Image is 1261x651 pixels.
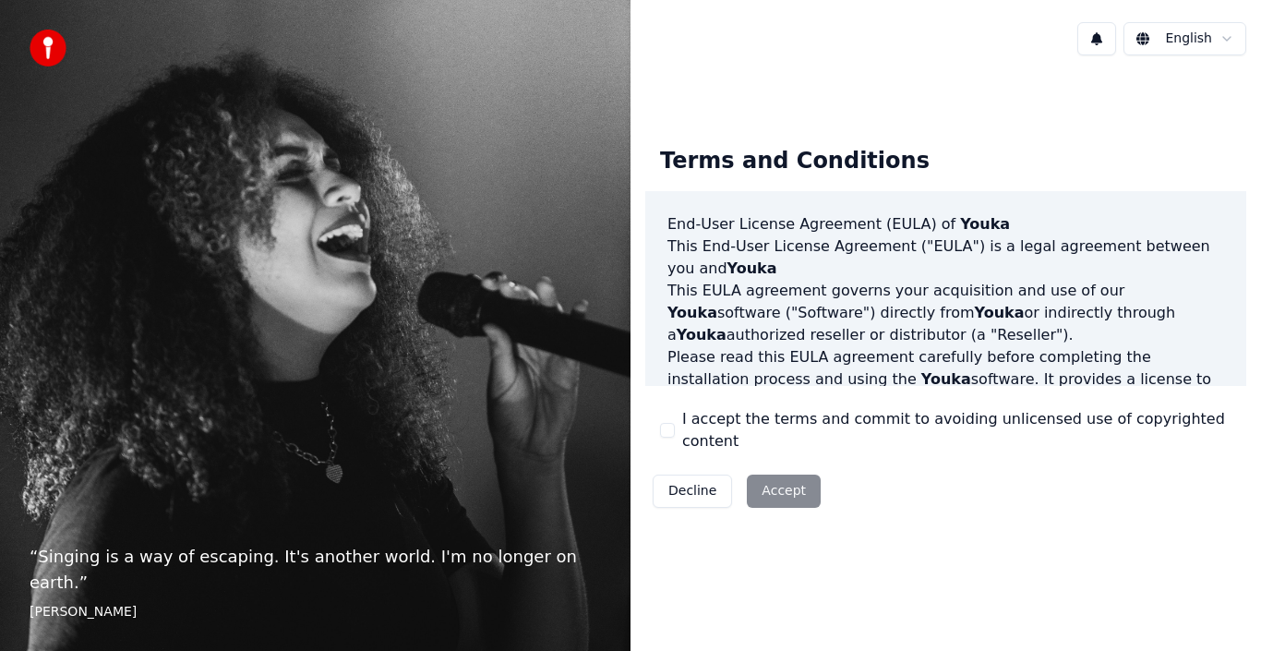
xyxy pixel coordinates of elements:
p: This End-User License Agreement ("EULA") is a legal agreement between you and [667,235,1224,280]
p: This EULA agreement governs your acquisition and use of our software ("Software") directly from o... [667,280,1224,346]
span: Youka [921,370,971,388]
span: Youka [677,326,727,344]
label: I accept the terms and commit to avoiding unlicensed use of copyrighted content [682,408,1231,452]
span: Youka [667,304,717,321]
span: Youka [727,259,777,277]
div: Terms and Conditions [645,132,944,191]
img: youka [30,30,66,66]
p: Please read this EULA agreement carefully before completing the installation process and using th... [667,346,1224,435]
button: Decline [653,475,732,508]
span: Youka [975,304,1025,321]
footer: [PERSON_NAME] [30,603,601,621]
span: Youka [960,215,1010,233]
p: “ Singing is a way of escaping. It's another world. I'm no longer on earth. ” [30,544,601,596]
h3: End-User License Agreement (EULA) of [667,213,1224,235]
